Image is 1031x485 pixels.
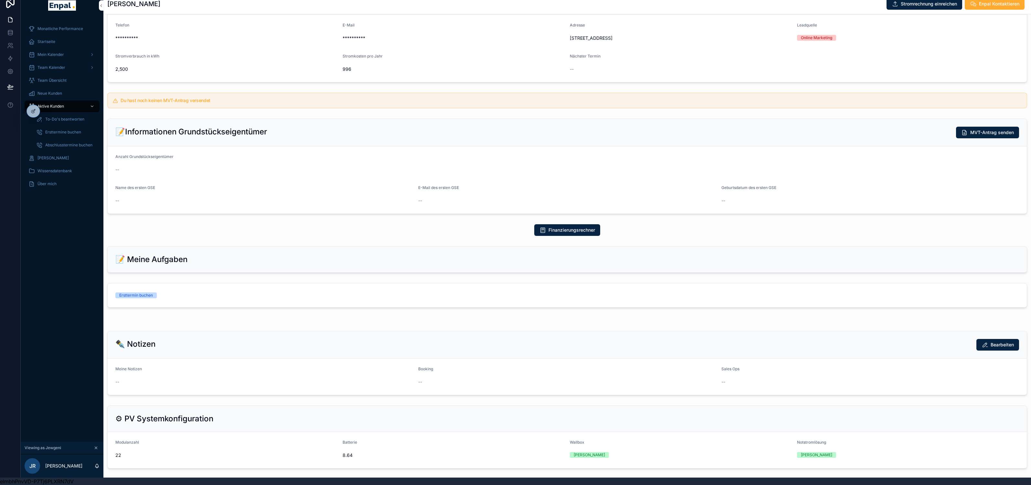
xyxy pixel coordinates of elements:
[45,130,81,135] span: Ersttermine buchen
[108,283,1027,307] a: Ersttermin buchen
[25,178,100,190] a: Über mich
[721,379,725,385] span: --
[343,440,357,445] span: Batterie
[25,152,100,164] a: [PERSON_NAME]
[115,23,129,27] span: Telefon
[343,23,355,27] span: E-Mail
[115,166,119,173] span: --
[48,0,76,11] img: App logo
[121,98,1022,103] h5: Du hast noch keinen MVT-Antrag versendet
[534,224,600,236] button: Finanzierungsrechner
[570,440,584,445] span: Wallbox
[115,339,155,349] h2: ✒️ Notizen
[343,66,565,72] span: 996
[37,155,69,161] span: [PERSON_NAME]
[25,100,100,112] a: Aktive Kunden
[574,452,605,458] div: [PERSON_NAME]
[25,165,100,177] a: Wissensdatenbank
[570,23,585,27] span: Adresse
[45,463,82,469] p: [PERSON_NAME]
[37,52,64,57] span: Mein Kalender
[956,127,1019,138] button: MVT-Antrag senden
[115,154,174,159] span: Anzahl Grundstückseigentümer
[115,66,337,72] span: 2,500
[115,366,142,371] span: Meine Notizen
[37,168,72,174] span: Wissensdatenbank
[979,1,1019,7] span: Enpal Kontaktieren
[37,65,65,70] span: Team Kalender
[570,66,574,72] span: --
[37,26,83,31] span: Monatliche Performance
[25,36,100,47] a: Startseite
[25,49,100,60] a: Mein Kalender
[115,197,119,204] span: --
[25,445,61,450] span: Viewing as Jewgeni
[37,39,55,44] span: Startseite
[570,35,792,41] span: [STREET_ADDRESS]
[25,88,100,99] a: Neue Kunden
[37,78,67,83] span: Team Übersicht
[115,452,337,459] span: 22
[37,91,62,96] span: Neue Kunden
[721,197,725,204] span: --
[418,379,422,385] span: --
[32,139,100,151] a: Abschlusstermine buchen
[976,339,1019,351] button: Bearbeiten
[970,129,1014,136] span: MVT-Antrag senden
[797,23,817,27] span: Leadquelle
[721,366,739,371] span: Sales Ops
[37,181,57,186] span: Über mich
[37,104,64,109] span: Aktive Kunden
[115,54,159,58] span: Stromverbrauch in kWh
[25,75,100,86] a: Team Übersicht
[25,23,100,35] a: Monatliche Performance
[45,142,92,148] span: Abschlusstermine buchen
[115,379,119,385] span: --
[115,254,187,265] h2: 📝 Meine Aufgaben
[418,197,422,204] span: --
[29,462,36,470] span: JR
[115,127,267,137] h2: 📝Informationen Grundstückseigentümer
[21,18,103,198] div: scrollable content
[797,440,826,445] span: Notstromlösung
[721,185,776,190] span: Geburtsdatum des ersten GSE
[115,185,155,190] span: Name des ersten GSE
[570,54,601,58] span: Nächster Termin
[418,366,433,371] span: Booking
[801,35,832,41] div: Online Marketing
[25,62,100,73] a: Team Kalender
[418,185,459,190] span: E-Mail des ersten GSE
[115,414,213,424] h2: ⚙ PV Systemkonfiguration
[801,452,832,458] div: [PERSON_NAME]
[548,227,595,233] span: Finanzierungsrechner
[343,452,565,459] span: 8.64
[45,117,84,122] span: To-Do's beantworten
[901,1,957,7] span: Stromrechnung einreichen
[119,292,153,298] div: Ersttermin buchen
[32,113,100,125] a: To-Do's beantworten
[32,126,100,138] a: Ersttermine buchen
[343,54,383,58] span: Stromkosten pro Jahr
[991,342,1014,348] span: Bearbeiten
[115,440,139,445] span: Modulanzahl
